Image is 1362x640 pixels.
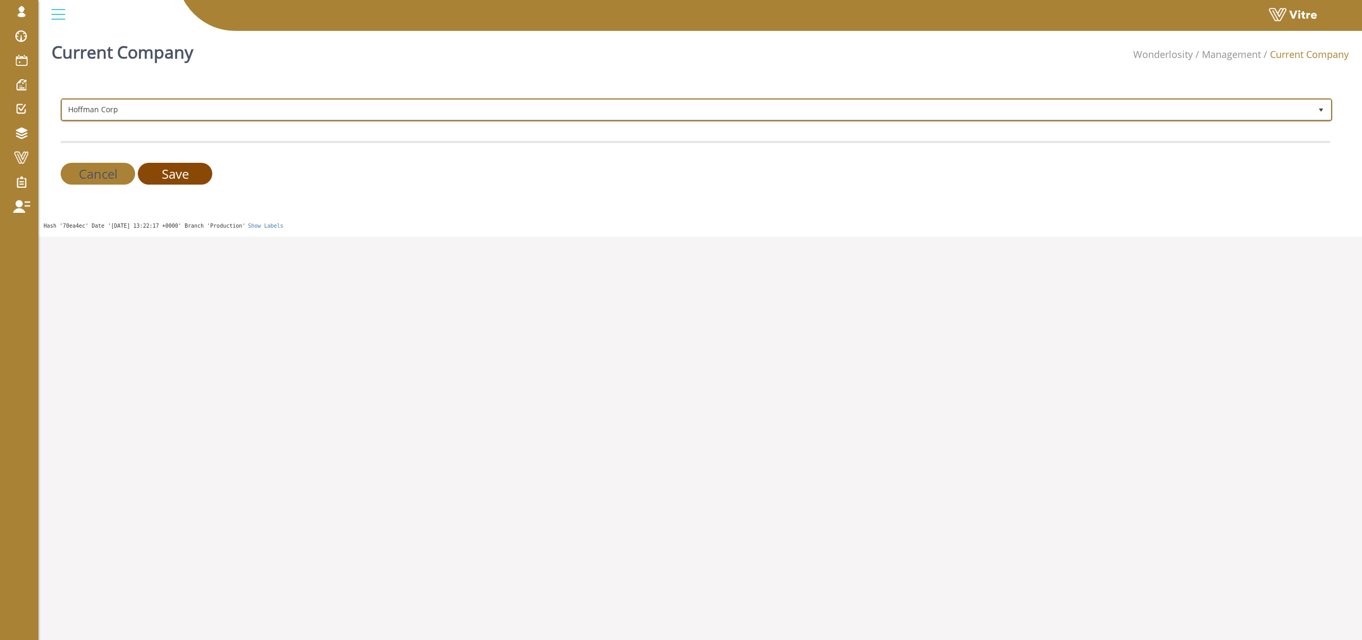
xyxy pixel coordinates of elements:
li: Current Company [1261,48,1349,62]
h1: Current Company [52,27,193,72]
input: Cancel [61,163,135,185]
span: Hash '70ea4ec' Date '[DATE] 13:22:17 +0000' Branch 'Production' [44,223,245,229]
span: Hoffman Corp [62,100,1311,119]
li: Management [1193,48,1261,62]
a: Show Labels [248,223,283,229]
input: Save [138,163,212,185]
a: Wonderlosity [1133,48,1193,61]
span: select [1311,100,1331,119]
